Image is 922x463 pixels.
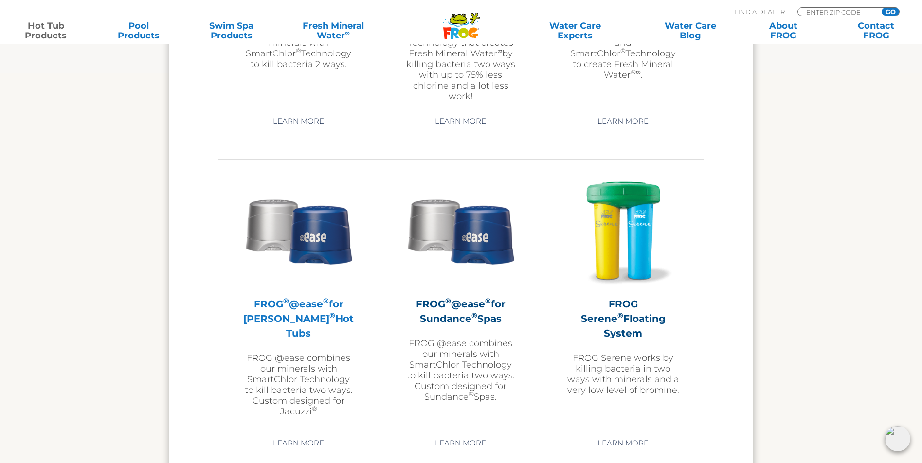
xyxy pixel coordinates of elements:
[242,174,355,427] a: FROG®@ease®for [PERSON_NAME]®Hot TubsFROG @ease combines our minerals with SmartChlor Technology ...
[617,311,623,320] sup: ®
[620,47,626,54] sup: ®
[323,296,329,305] sup: ®
[262,112,335,130] a: Learn More
[631,68,636,76] sup: ®
[242,174,355,287] img: Sundance-cartridges-2-300x300.png
[747,21,819,40] a: AboutFROG
[882,8,899,16] input: GO
[485,296,491,305] sup: ®
[242,297,355,340] h2: FROG @ease for [PERSON_NAME] Hot Tubs
[424,434,497,452] a: Learn More
[404,174,517,427] a: FROG®@ease®for Sundance®SpasFROG @ease combines our minerals with SmartChlor Technology to kill b...
[404,297,517,326] h2: FROG @ease for Sundance Spas
[586,434,660,452] a: Learn More
[654,21,726,40] a: Water CareBlog
[445,296,451,305] sup: ®
[262,434,335,452] a: Learn More
[567,174,680,287] img: hot-tub-product-serene-floater-300x300.png
[424,112,497,130] a: Learn More
[471,311,477,320] sup: ®
[404,338,517,402] p: FROG @ease combines our minerals with SmartChlor Technology to kill bacteria two ways. Custom des...
[469,390,474,398] sup: ®
[296,47,301,54] sup: ®
[497,47,502,54] sup: ∞
[288,21,379,40] a: Fresh MineralWater∞
[885,426,910,451] img: openIcon
[840,21,912,40] a: ContactFROG
[10,21,82,40] a: Hot TubProducts
[404,16,517,102] p: FROG @ease uses FROG Minerals and SmartChlor Technology that creates Fresh Mineral Water by killi...
[196,21,268,40] a: Swim SpaProducts
[566,174,680,427] a: FROG Serene®Floating SystemFROG Serene works by killing bacteria in two ways with minerals and a ...
[566,353,680,395] p: FROG Serene works by killing bacteria in two ways with minerals and a very low level of bromine.
[566,297,680,340] h2: FROG Serene Floating System
[404,174,517,287] img: Sundance-cartridges-2-300x300.png
[636,68,641,76] sup: ∞
[283,296,289,305] sup: ®
[586,112,660,130] a: Learn More
[312,405,317,412] sup: ®
[734,7,785,16] p: Find A Dealer
[242,353,355,417] p: FROG @ease combines our minerals with SmartChlor Technology to kill bacteria two ways. Custom des...
[103,21,175,40] a: PoolProducts
[566,16,680,80] p: FROG @ease Floating Weir uses FROG Minerals and SmartChlor Technology to create Fresh Mineral Wat...
[516,21,633,40] a: Water CareExperts
[805,8,871,16] input: Zip Code Form
[345,29,350,36] sup: ∞
[329,311,335,320] sup: ®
